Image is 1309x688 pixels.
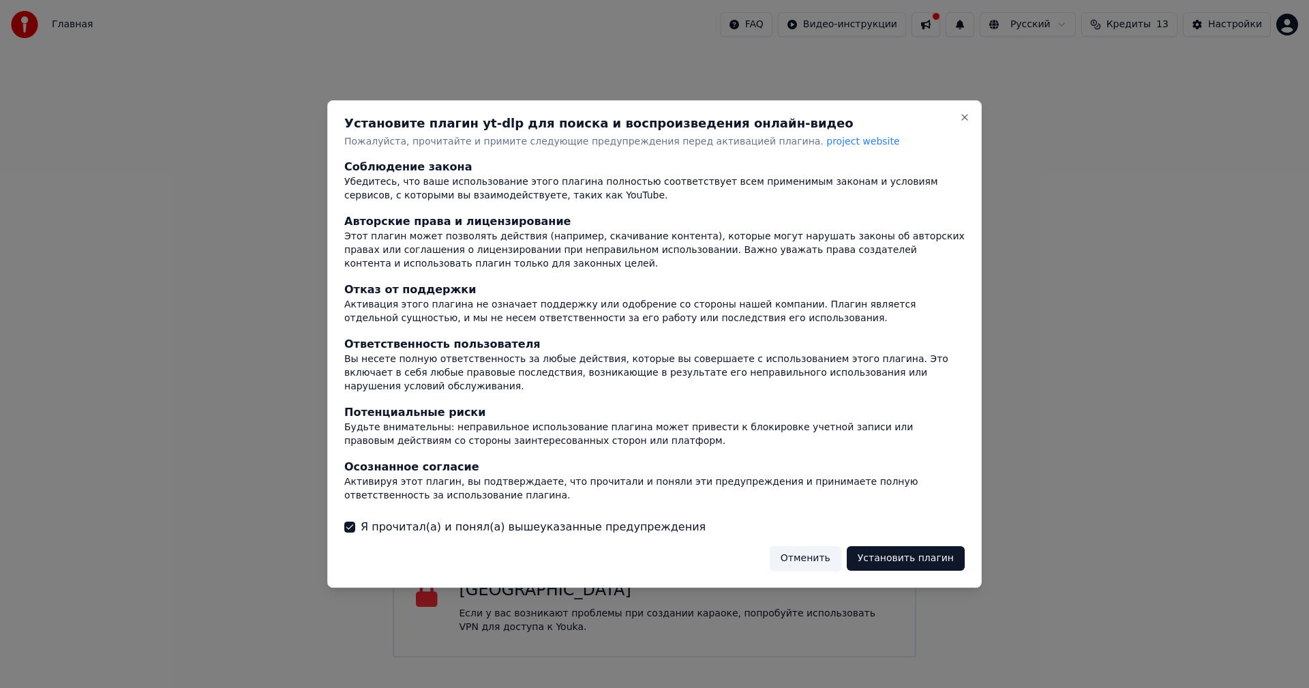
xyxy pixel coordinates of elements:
[344,353,965,393] div: Вы несете полную ответственность за любые действия, которые вы совершаете с использованием этого ...
[344,135,965,149] p: Пожалуйста, прочитайте и примите следующие предупреждения перед активацией плагина.
[344,282,965,299] div: Отказ от поддержки
[770,546,841,571] button: Отменить
[344,230,965,271] div: Этот плагин может позволять действия (например, скачивание контента), которые могут нарушать зако...
[847,546,965,571] button: Установить плагин
[344,214,965,230] div: Авторские права и лицензирование
[344,176,965,203] div: Убедитесь, что ваше использование этого плагина полностью соответствует всем применимым законам и...
[826,136,899,147] span: project website
[344,336,965,353] div: Ответственность пользователя
[344,421,965,448] div: Будьте внимательны: неправильное использование плагина может привести к блокировке учетной записи...
[344,404,965,421] div: Потенциальные риски
[344,475,965,503] div: Активируя этот плагин, вы подтверждаете, что прочитали и поняли эти предупреждения и принимаете п...
[344,299,965,326] div: Активация этого плагина не означает поддержку или одобрение со стороны нашей компании. Плагин явл...
[361,519,706,535] label: Я прочитал(а) и понял(а) вышеуказанные предупреждения
[344,459,965,475] div: Осознанное согласие
[344,117,965,130] h2: Установите плагин yt-dlp для поиска и воспроизведения онлайн-видео
[344,160,965,176] div: Соблюдение закона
